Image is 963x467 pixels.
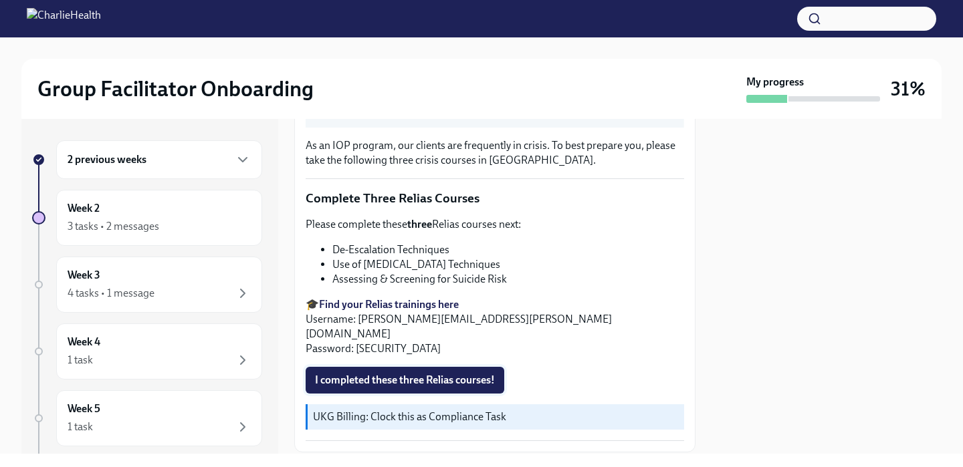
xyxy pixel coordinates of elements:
button: I completed these three Relias courses! [306,367,504,394]
div: 3 tasks • 2 messages [68,219,159,234]
img: CharlieHealth [27,8,101,29]
div: 4 tasks • 1 message [68,286,154,301]
li: Use of [MEDICAL_DATA] Techniques [332,257,684,272]
a: Find your Relias trainings here [319,298,459,311]
h6: Week 2 [68,201,100,216]
div: 1 task [68,353,93,367]
p: 🎓 Username: [PERSON_NAME][EMAIL_ADDRESS][PERSON_NAME][DOMAIN_NAME] Password: [SECURITY_DATA] [306,297,684,356]
a: Week 34 tasks • 1 message [32,257,262,313]
a: Week 23 tasks • 2 messages [32,190,262,246]
p: UKG Billing: Clock this as Compliance Task [313,410,679,424]
h6: Week 5 [68,402,100,416]
li: De-Escalation Techniques [332,243,684,257]
a: Week 41 task [32,323,262,379]
strong: three [407,218,432,230]
li: Assessing & Screening for Suicide Risk [332,272,684,287]
h6: Week 4 [68,335,100,349]
div: 1 task [68,420,93,434]
h3: 31% [891,77,926,101]
span: I completed these three Relias courses! [315,373,495,387]
h6: 2 previous weeks [68,152,146,167]
strong: My progress [746,75,804,90]
a: Week 51 task [32,390,262,446]
p: Please complete these Relias courses next: [306,217,684,232]
p: As an IOP program, our clients are frequently in crisis. To best prepare you, please take the fol... [306,138,684,168]
h6: Week 3 [68,268,100,283]
p: Complete Three Relias Courses [306,190,684,207]
div: 2 previous weeks [56,140,262,179]
h2: Group Facilitator Onboarding [37,75,314,102]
